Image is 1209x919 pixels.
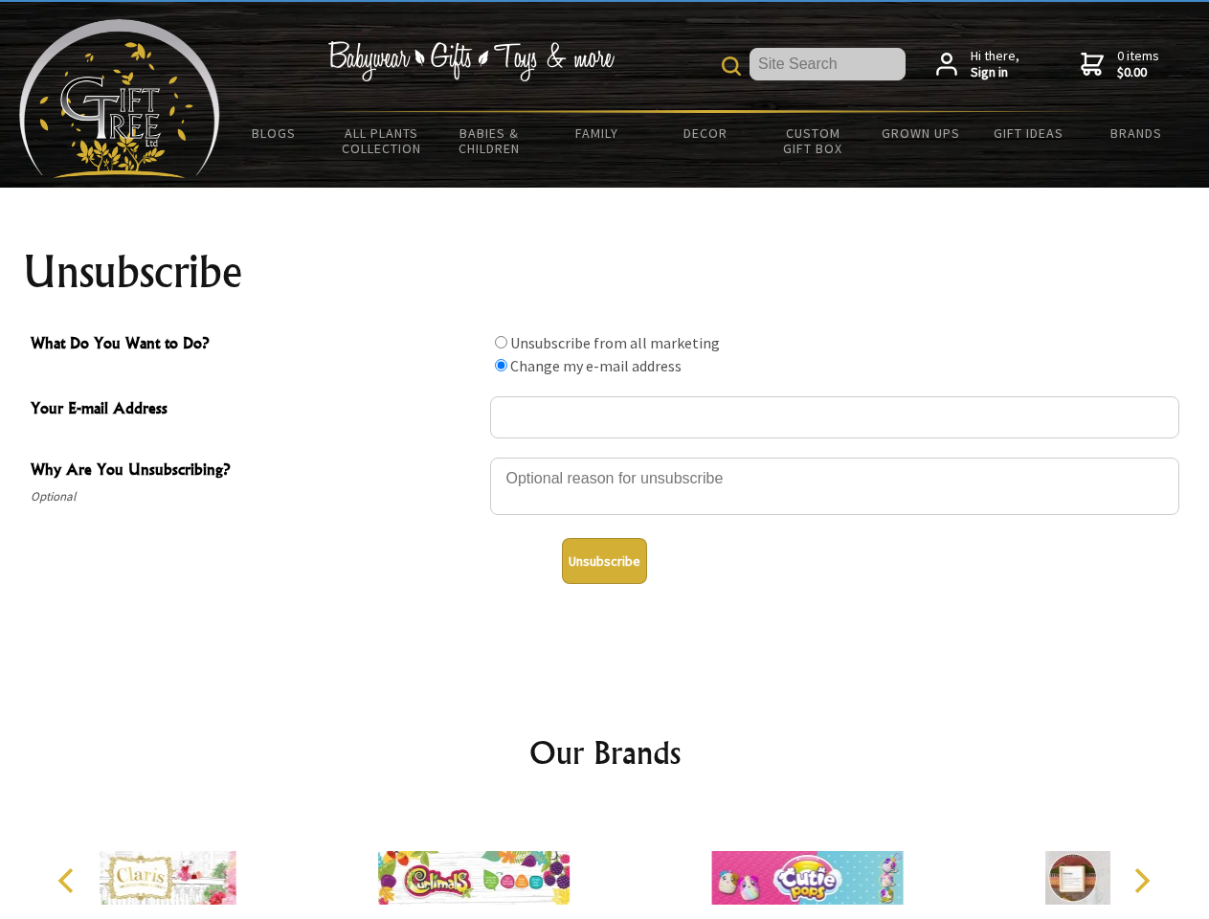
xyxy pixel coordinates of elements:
[220,113,328,153] a: BLOGS
[1081,48,1159,81] a: 0 items$0.00
[490,458,1179,515] textarea: Why Are You Unsubscribing?
[31,458,481,485] span: Why Are You Unsubscribing?
[971,64,1019,81] strong: Sign in
[436,113,544,168] a: Babies & Children
[971,48,1019,81] span: Hi there,
[327,41,615,81] img: Babywear - Gifts - Toys & more
[490,396,1179,438] input: Your E-mail Address
[759,113,867,168] a: Custom Gift Box
[974,113,1083,153] a: Gift Ideas
[651,113,759,153] a: Decor
[1120,860,1162,902] button: Next
[48,860,90,902] button: Previous
[936,48,1019,81] a: Hi there,Sign in
[328,113,437,168] a: All Plants Collection
[544,113,652,153] a: Family
[495,336,507,348] input: What Do You Want to Do?
[38,729,1172,775] h2: Our Brands
[31,485,481,508] span: Optional
[31,331,481,359] span: What Do You Want to Do?
[1117,47,1159,81] span: 0 items
[495,359,507,371] input: What Do You Want to Do?
[510,356,682,375] label: Change my e-mail address
[750,48,906,80] input: Site Search
[722,56,741,76] img: product search
[1083,113,1191,153] a: Brands
[23,249,1187,295] h1: Unsubscribe
[31,396,481,424] span: Your E-mail Address
[562,538,647,584] button: Unsubscribe
[19,19,220,178] img: Babyware - Gifts - Toys and more...
[866,113,974,153] a: Grown Ups
[1117,64,1159,81] strong: $0.00
[510,333,720,352] label: Unsubscribe from all marketing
